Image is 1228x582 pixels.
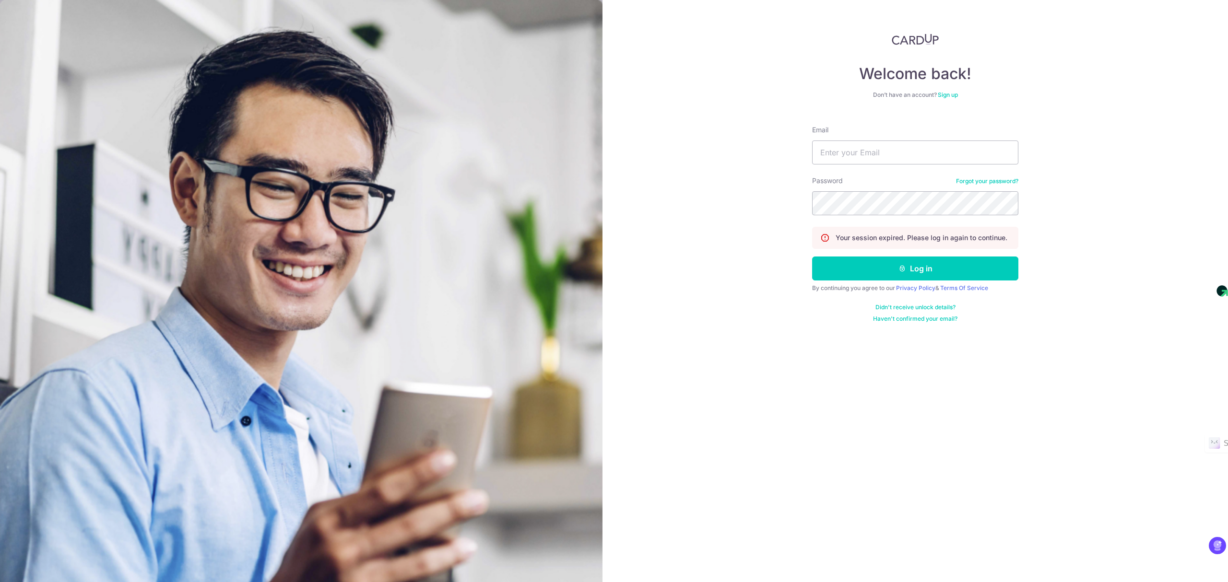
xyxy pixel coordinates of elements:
input: Enter your Email [812,140,1018,164]
div: By continuing you agree to our & [812,284,1018,292]
h4: Welcome back! [812,64,1018,83]
p: Your session expired. Please log in again to continue. [836,233,1007,243]
a: Forgot your password? [956,177,1018,185]
a: Sign up [938,91,958,98]
div: Don’t have an account? [812,91,1018,99]
a: Haven't confirmed your email? [873,315,957,323]
a: Privacy Policy [896,284,935,291]
button: Log in [812,256,1018,280]
a: Terms Of Service [940,284,988,291]
label: Email [812,125,828,135]
a: Didn't receive unlock details? [875,303,956,311]
label: Password [812,176,843,186]
img: CardUp Logo [892,34,939,45]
